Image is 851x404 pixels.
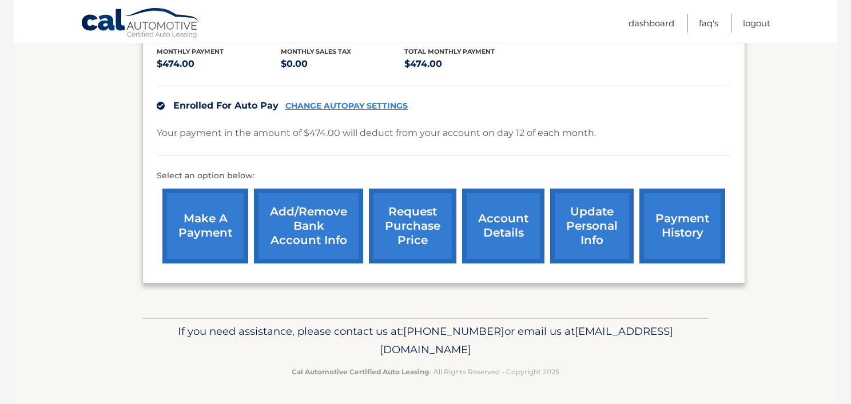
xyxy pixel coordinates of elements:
[639,189,725,263] a: payment history
[404,47,495,55] span: Total Monthly Payment
[404,56,528,72] p: $474.00
[743,14,770,33] a: Logout
[550,189,634,263] a: update personal info
[150,366,701,378] p: - All Rights Reserved - Copyright 2025
[150,322,701,359] p: If you need assistance, please contact us at: or email us at
[162,189,248,263] a: make a payment
[629,14,674,33] a: Dashboard
[157,125,596,141] p: Your payment in the amount of $474.00 will deduct from your account on day 12 of each month.
[403,325,504,338] span: [PHONE_NUMBER]
[281,47,351,55] span: Monthly sales Tax
[462,189,544,263] a: account details
[699,14,718,33] a: FAQ's
[254,189,363,263] a: Add/Remove bank account info
[157,169,731,183] p: Select an option below:
[369,189,456,263] a: request purchase price
[81,7,201,41] a: Cal Automotive
[285,101,408,111] a: CHANGE AUTOPAY SETTINGS
[173,100,279,111] span: Enrolled For Auto Pay
[157,102,165,110] img: check.svg
[157,56,281,72] p: $474.00
[157,47,224,55] span: Monthly Payment
[281,56,405,72] p: $0.00
[292,367,429,376] strong: Cal Automotive Certified Auto Leasing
